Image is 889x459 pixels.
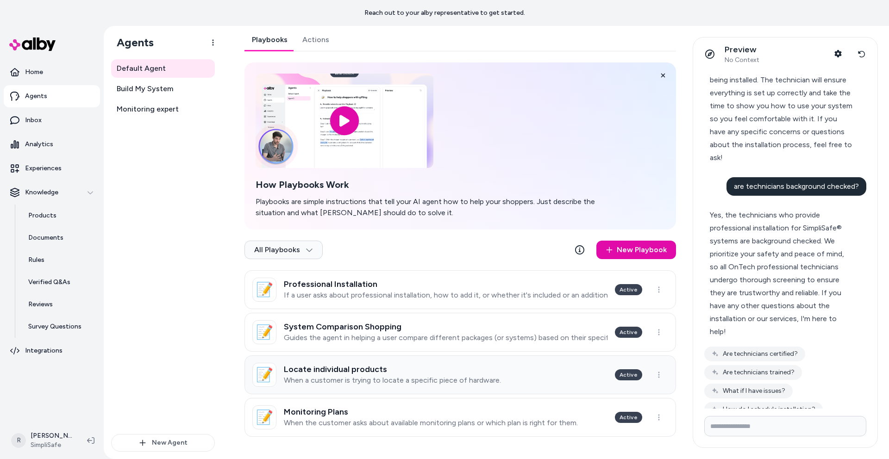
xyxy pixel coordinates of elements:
p: Verified Q&As [28,278,70,287]
button: Are technicians trained? [704,365,802,380]
a: Rules [19,249,100,271]
p: Reviews [28,300,53,309]
div: Yes, the technicians who provide professional installation for SimpliSafe® systems are background... [710,209,853,338]
button: Are technicians certified? [704,347,805,361]
p: Experiences [25,164,62,173]
span: Monitoring expert [117,104,179,115]
p: Preview [725,44,759,55]
a: 📝Monitoring PlansWhen the customer asks about available monitoring plans or which plan is right f... [244,398,676,437]
p: Documents [28,233,63,242]
a: 📝Locate individual productsWhen a customer is trying to locate a specific piece of hardware.Active [244,355,676,394]
h3: System Comparison Shopping [284,322,607,331]
a: Home [4,61,100,83]
a: Verified Q&As [19,271,100,293]
div: Active [615,327,642,338]
p: Agents [25,92,47,101]
button: All Playbooks [244,241,323,259]
div: 📝 [252,363,276,387]
div: Active [615,412,642,423]
p: When a customer is trying to locate a specific piece of hardware. [284,376,501,385]
img: alby Logo [9,37,56,51]
div: Active [615,369,642,380]
p: Products [28,211,56,220]
button: What if I have issues? [704,384,793,398]
p: Rules [28,255,44,265]
span: No Context [725,56,759,64]
a: Reviews [19,293,100,316]
div: 📝 [252,278,276,302]
p: Guides the agent in helping a user compare different packages (or systems) based on their specifi... [284,333,607,342]
div: 📝 [252,405,276,429]
h3: Monitoring Plans [284,407,578,416]
p: Analytics [25,140,53,149]
p: When the customer asks about available monitoring plans or which plan is right for them. [284,418,578,428]
span: are technicians background checked? [734,182,859,191]
input: Write your prompt here [704,416,866,436]
a: Build My System [111,80,215,98]
p: Reach out to your alby representative to get started. [364,8,525,18]
a: Agents [4,85,100,107]
p: Playbooks are simple instructions that tell your AI agent how to help your shoppers. Just describ... [256,196,611,218]
p: Inbox [25,116,42,125]
span: SimpliSafe [31,440,72,450]
h1: Agents [109,36,154,50]
a: Inbox [4,109,100,131]
a: Actions [295,29,337,51]
p: [PERSON_NAME] [31,431,72,440]
a: Products [19,205,100,227]
button: Knowledge [4,181,100,204]
span: Build My System [117,83,173,94]
p: Home [25,68,43,77]
h2: How Playbooks Work [256,179,611,191]
div: Professional installation typically takes about 1 to 2 hours, depending on the size of your syste... [710,35,853,164]
a: Playbooks [244,29,295,51]
span: Default Agent [117,63,166,74]
h3: Locate individual products [284,365,501,374]
a: Survey Questions [19,316,100,338]
a: Analytics [4,133,100,155]
a: 📝Professional InstallationIf a user asks about professional installation, how to add it, or wheth... [244,270,676,309]
a: Experiences [4,157,100,180]
p: Survey Questions [28,322,81,331]
p: Knowledge [25,188,58,197]
a: 📝System Comparison ShoppingGuides the agent in helping a user compare different packages (or syst... [244,313,676,352]
button: R[PERSON_NAME]SimpliSafe [6,426,80,455]
a: Default Agent [111,59,215,78]
div: 📝 [252,320,276,344]
a: Documents [19,227,100,249]
a: Integrations [4,340,100,362]
span: All Playbooks [254,245,313,254]
p: If a user asks about professional installation, how to add it, or whether it's included or an add... [284,291,607,300]
a: New Playbook [596,241,676,259]
button: How do I schedule installation? [704,402,823,417]
h3: Professional Installation [284,279,607,289]
p: Integrations [25,346,63,355]
span: R [11,433,26,448]
button: New Agent [111,434,215,452]
div: Active [615,284,642,295]
a: Monitoring expert [111,100,215,118]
